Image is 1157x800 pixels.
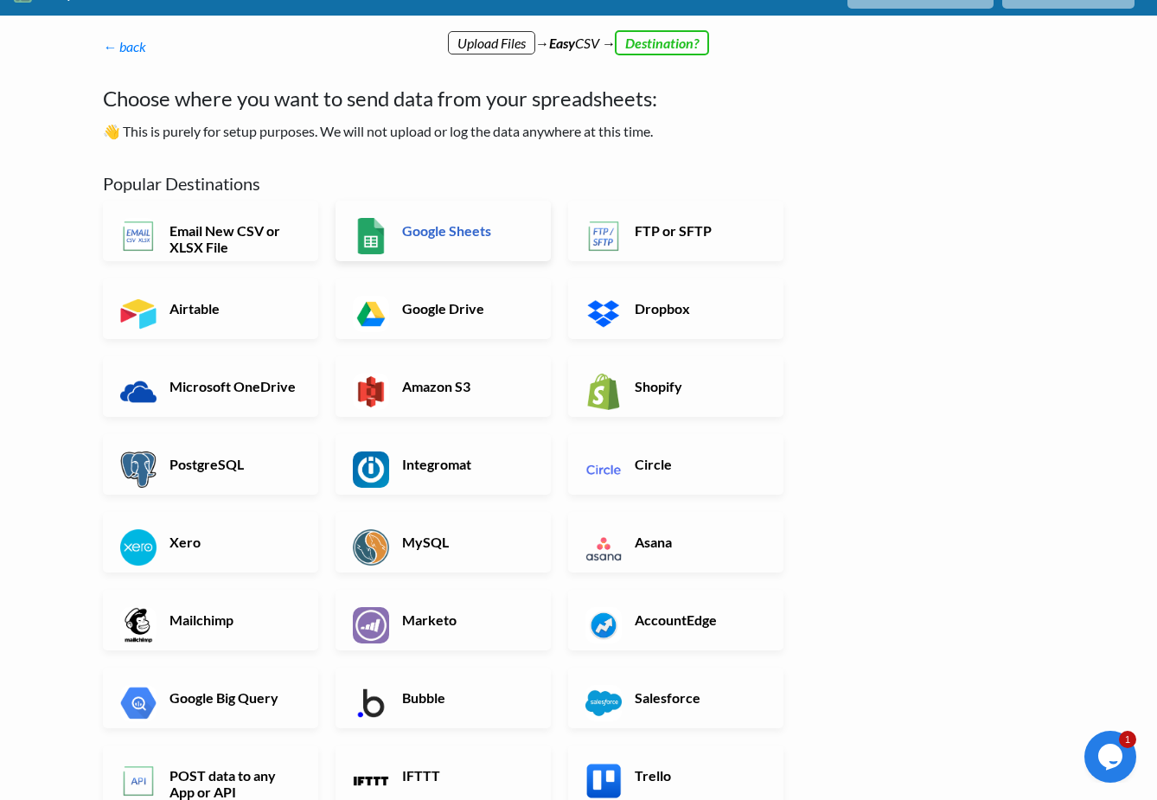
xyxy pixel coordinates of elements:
[353,607,389,643] img: Marketo App & API
[585,451,622,488] img: Circle App & API
[165,767,301,800] h6: POST data to any App or API
[568,356,783,417] a: Shopify
[165,300,301,317] h6: Airtable
[103,356,318,417] a: Microsoft OneDrive
[568,590,783,650] a: AccountEdge
[103,173,808,194] h5: Popular Destinations
[353,685,389,721] img: Bubble App & API
[1084,731,1140,783] iframe: chat widget
[353,218,389,254] img: Google Sheets App & API
[585,296,622,332] img: Dropbox App & API
[103,434,318,495] a: PostgreSQL
[568,434,783,495] a: Circle
[630,611,766,628] h6: AccountEdge
[568,278,783,339] a: Dropbox
[336,278,551,339] a: Google Drive
[165,222,301,255] h6: Email New CSV or XLSX File
[165,378,301,394] h6: Microsoft OneDrive
[630,222,766,239] h6: FTP or SFTP
[630,300,766,317] h6: Dropbox
[120,529,157,566] img: Xero App & API
[353,296,389,332] img: Google Drive App & API
[165,611,301,628] h6: Mailchimp
[398,689,534,706] h6: Bubble
[585,763,622,799] img: Trello App & API
[336,434,551,495] a: Integromat
[353,529,389,566] img: MySQL App & API
[398,456,534,472] h6: Integromat
[120,218,157,254] img: Email New CSV or XLSX File App & API
[353,451,389,488] img: Integromat App & API
[336,356,551,417] a: Amazon S3
[103,278,318,339] a: Airtable
[398,611,534,628] h6: Marketo
[585,529,622,566] img: Asana App & API
[336,512,551,573] a: MySQL
[103,83,808,114] h4: Choose where you want to send data from your spreadsheets:
[585,685,622,721] img: Salesforce App & API
[165,534,301,550] h6: Xero
[120,685,157,721] img: Google Big Query App & API
[398,534,534,550] h6: MySQL
[120,374,157,410] img: Microsoft OneDrive App & API
[585,374,622,410] img: Shopify App & API
[398,767,534,784] h6: IFTTT
[336,668,551,728] a: Bubble
[585,218,622,254] img: FTP or SFTP App & API
[353,374,389,410] img: Amazon S3 App & API
[103,38,146,54] a: ← back
[86,16,1071,54] div: → CSV →
[568,668,783,728] a: Salesforce
[120,607,157,643] img: Mailchimp App & API
[630,689,766,706] h6: Salesforce
[568,201,783,261] a: FTP or SFTP
[103,668,318,728] a: Google Big Query
[585,607,622,643] img: AccountEdge App & API
[103,512,318,573] a: Xero
[568,512,783,573] a: Asana
[120,763,157,799] img: POST data to any App or API App & API
[165,689,301,706] h6: Google Big Query
[353,763,389,799] img: IFTTT App & API
[398,378,534,394] h6: Amazon S3
[336,590,551,650] a: Marketo
[630,767,766,784] h6: Trello
[103,590,318,650] a: Mailchimp
[398,222,534,239] h6: Google Sheets
[630,534,766,550] h6: Asana
[336,201,551,261] a: Google Sheets
[630,456,766,472] h6: Circle
[120,451,157,488] img: PostgreSQL App & API
[103,201,318,261] a: Email New CSV or XLSX File
[398,300,534,317] h6: Google Drive
[120,296,157,332] img: Airtable App & API
[103,121,808,142] p: 👋 This is purely for setup purposes. We will not upload or log the data anywhere at this time.
[630,378,766,394] h6: Shopify
[165,456,301,472] h6: PostgreSQL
